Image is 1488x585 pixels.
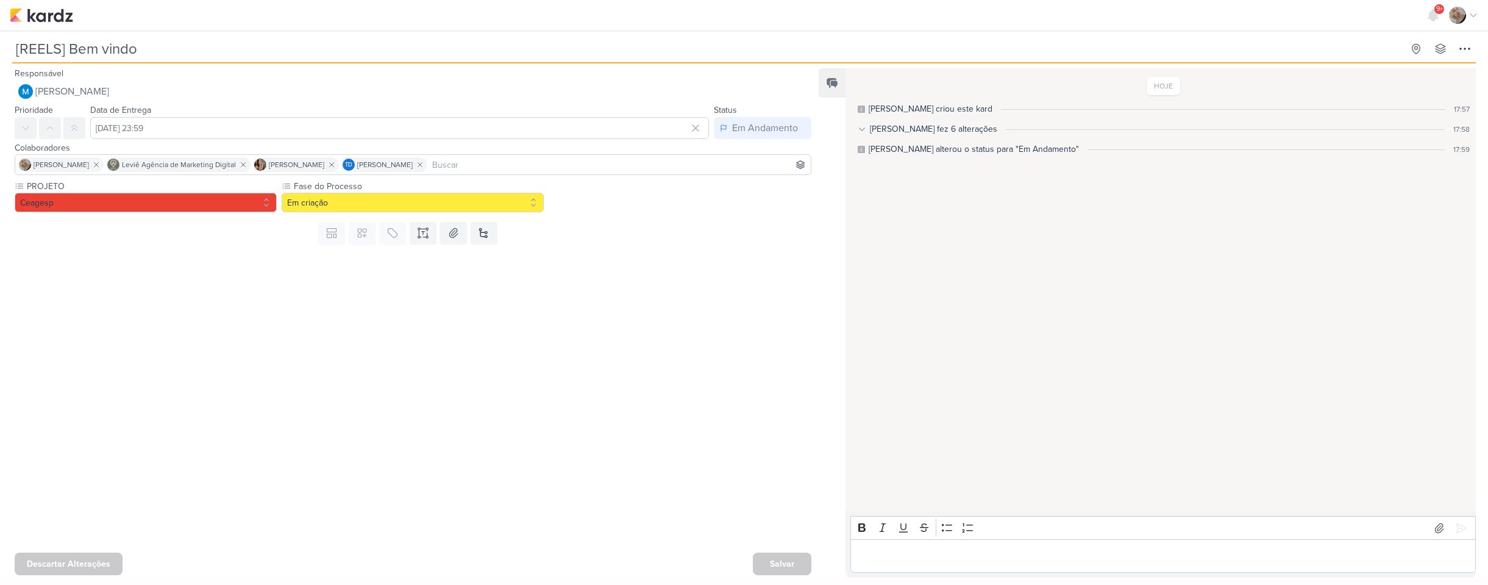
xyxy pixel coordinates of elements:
[343,159,355,171] div: Thais de carvalho
[15,81,811,102] button: [PERSON_NAME]
[1454,104,1470,115] div: 17:57
[10,8,73,23] img: kardz.app
[732,121,798,135] div: Em Andamento
[90,117,709,139] input: Select a date
[345,162,352,168] p: Td
[35,84,109,99] span: [PERSON_NAME]
[19,159,31,171] img: Sarah Violante
[15,105,53,115] label: Prioridade
[18,84,33,99] img: MARIANA MIRANDA
[869,143,1079,156] div: MARIANA alterou o status para "Em Andamento"
[34,159,89,170] span: [PERSON_NAME]
[269,159,324,170] span: [PERSON_NAME]
[12,38,1403,60] input: Kard Sem Título
[1436,4,1443,14] span: 9+
[282,193,544,212] button: Em criação
[869,102,992,115] div: MARIANA criou este kard
[26,180,277,193] label: PROJETO
[850,539,1476,573] div: Editor editing area: main
[714,117,811,139] button: Em Andamento
[430,157,808,172] input: Buscar
[1453,144,1470,155] div: 17:59
[357,159,413,170] span: [PERSON_NAME]
[15,193,277,212] button: Ceagesp
[714,105,737,115] label: Status
[122,159,236,170] span: Leviê Agência de Marketing Digital
[254,159,266,171] img: Marcella Legnaioli
[858,146,865,153] div: Este log é visível à todos no kard
[107,159,119,171] img: Leviê Agência de Marketing Digital
[858,106,865,113] div: Este log é visível à todos no kard
[1449,7,1466,24] img: Sarah Violante
[90,105,151,115] label: Data de Entrega
[1453,124,1470,135] div: 17:58
[870,123,997,135] div: [PERSON_NAME] fez 6 alterações
[850,516,1476,540] div: Editor toolbar
[15,142,811,154] div: Colaboradores
[15,68,63,79] label: Responsável
[293,180,544,193] label: Fase do Processo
